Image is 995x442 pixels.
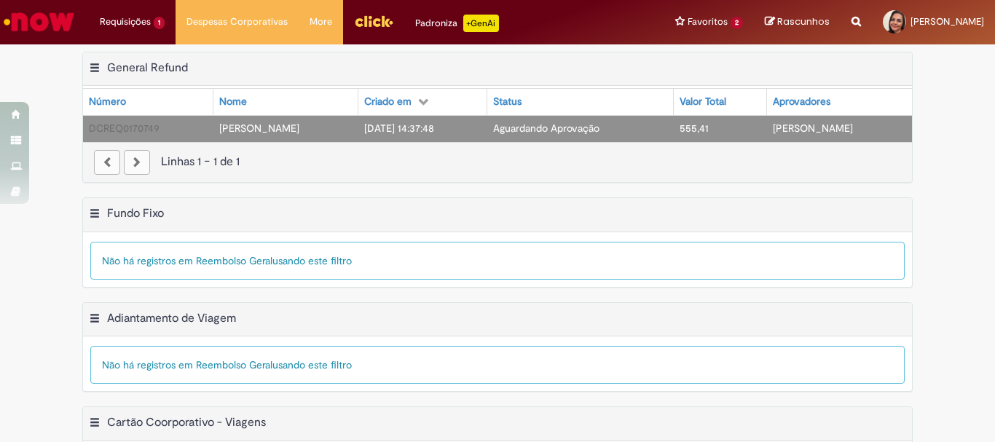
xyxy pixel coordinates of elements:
span: Favoritos [688,15,728,29]
button: General Refund Menu de contexto [89,60,101,79]
span: More [310,15,332,29]
div: Criado em [364,95,412,109]
div: Status [493,95,522,109]
button: Cartão Coorporativo - Viagens Menu de contexto [89,415,101,434]
nav: paginação [83,142,912,182]
h2: Adiantamento de Viagem [107,311,236,325]
span: Aguardando Aprovação [493,122,599,135]
span: [PERSON_NAME] [773,122,853,135]
a: Abrir Registro: DCREQ0170749 [89,122,160,135]
span: [PERSON_NAME] [219,122,299,135]
p: +GenAi [463,15,499,32]
div: Não há registros em Reembolso Geral [90,346,905,384]
span: Despesas Corporativas [186,15,288,29]
h2: General Refund [107,60,188,75]
div: Aprovadores [773,95,830,109]
h2: Cartão Coorporativo - Viagens [107,416,266,430]
h2: Fundo Fixo [107,206,164,221]
span: 555,41 [680,122,709,135]
span: Rascunhos [777,15,830,28]
div: Linhas 1 − 1 de 1 [94,154,901,170]
span: DCREQ0170749 [89,122,160,135]
img: click_logo_yellow_360x200.png [354,10,393,32]
button: Adiantamento de Viagem Menu de contexto [89,311,101,330]
span: usando este filtro [272,254,352,267]
span: usando este filtro [272,358,352,371]
img: ServiceNow [1,7,76,36]
a: Rascunhos [765,15,830,29]
span: Requisições [100,15,151,29]
div: Padroniza [415,15,499,32]
button: Fundo Fixo Menu de contexto [89,206,101,225]
span: 2 [731,17,743,29]
div: Número [89,95,126,109]
div: Não há registros em Reembolso Geral [90,242,905,280]
div: Valor Total [680,95,726,109]
span: [DATE] 14:37:48 [364,122,434,135]
div: Nome [219,95,247,109]
span: 1 [154,17,165,29]
span: [PERSON_NAME] [911,15,984,28]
